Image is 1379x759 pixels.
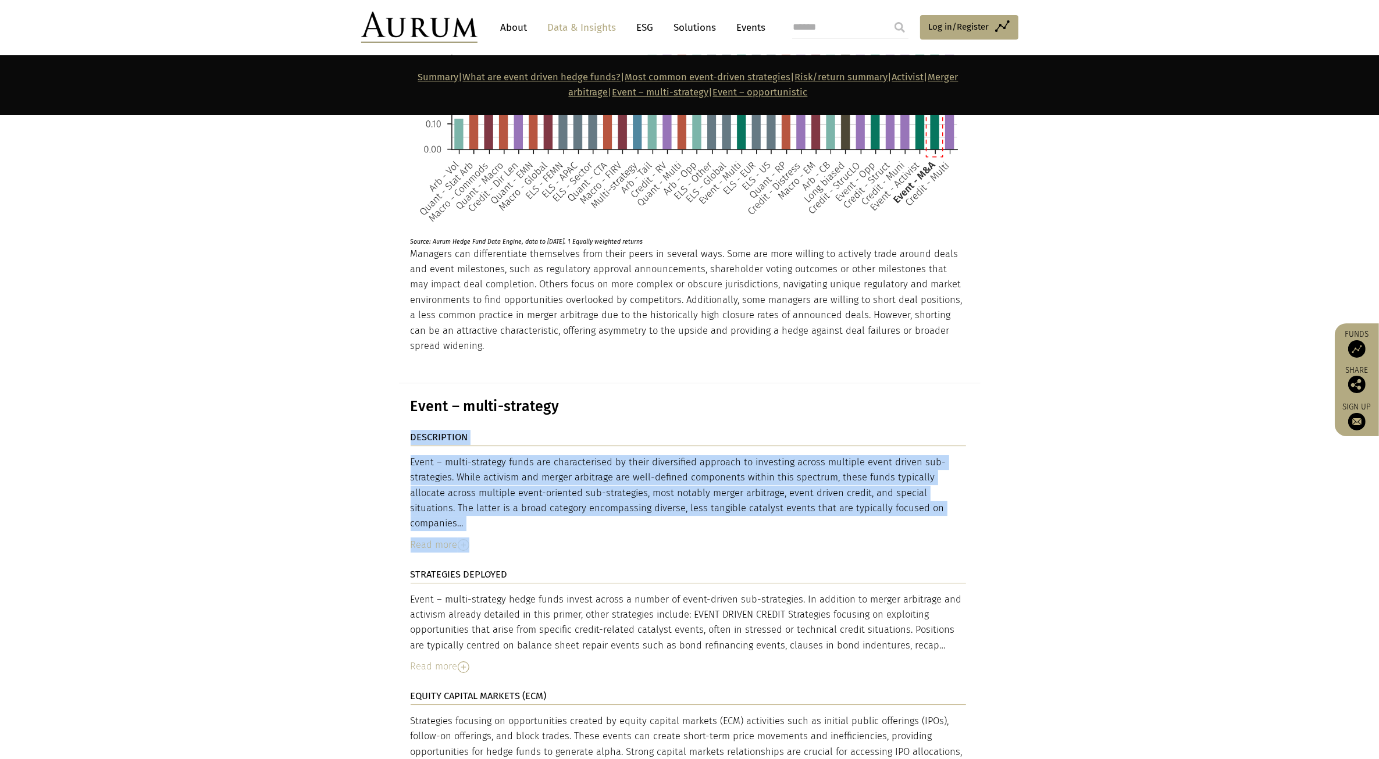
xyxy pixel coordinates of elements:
[411,690,547,701] strong: EQUITY CAPITAL MARKETS (ECM)
[631,17,660,38] a: ESG
[495,17,533,38] a: About
[920,15,1018,40] a: Log in/Register
[1348,376,1366,393] img: Share this post
[1341,366,1373,393] div: Share
[625,72,791,83] a: Most common event-driven strategies
[1348,340,1366,358] img: Access Funds
[361,12,478,43] img: Aurum
[411,231,938,247] p: Source: Aurum Hedge Fund Data Engine, data to [DATE]. 1 Equally weighted returns
[668,17,722,38] a: Solutions
[929,20,989,34] span: Log in/Register
[1341,329,1373,358] a: Funds
[612,87,709,98] a: Event – multi-strategy
[411,659,966,674] div: Read more
[458,539,469,551] img: Read More
[888,16,911,39] input: Submit
[1341,402,1373,430] a: Sign up
[418,72,459,83] a: Summary
[411,569,508,580] strong: STRATEGIES DEPLOYED
[411,455,966,532] div: Event – multi-strategy funds are characterised by their diversified approach to investing across ...
[1348,413,1366,430] img: Sign up to our newsletter
[411,537,966,553] div: Read more
[542,17,622,38] a: Data & Insights
[411,432,468,443] strong: DESCRIPTION
[795,72,888,83] a: Risk/return summary
[463,72,621,83] a: What are event driven hedge funds?
[418,72,958,98] strong: | | | | | | |
[713,87,808,98] a: Event – opportunistic
[411,398,966,415] h3: Event – multi-strategy
[731,17,766,38] a: Events
[892,72,924,83] a: Activist
[458,661,469,673] img: Read More
[411,592,966,654] div: Event – multi-strategy hedge funds invest across a number of event-driven sub-strategies. In addi...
